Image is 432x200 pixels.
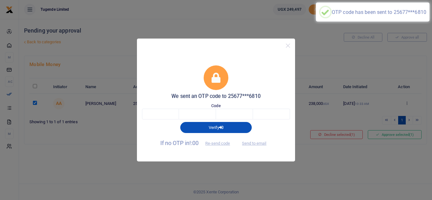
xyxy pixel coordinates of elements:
button: Close [283,41,293,50]
button: Verify [180,122,252,133]
div: OTP code has been sent to 25677***6810 [332,9,426,15]
label: Code [211,103,220,109]
span: If no OTP in [160,140,236,146]
h5: We sent an OTP code to 25677***6810 [142,93,290,100]
span: !:00 [189,140,199,146]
